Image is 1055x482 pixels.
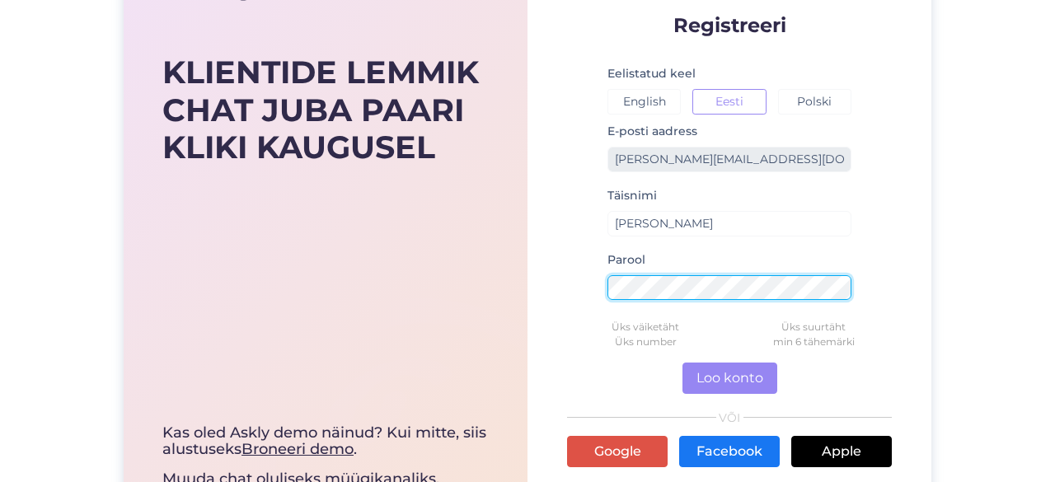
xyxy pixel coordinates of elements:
[567,436,668,467] a: Google
[729,320,898,335] div: Üks suurtäht
[607,251,645,269] label: Parool
[607,123,697,140] label: E-posti aadress
[716,412,743,424] span: VÕI
[607,65,696,82] label: Eelistatud keel
[162,425,489,458] div: Kas oled Askly demo näinud? Kui mitte, siis alustuseks .
[162,54,489,166] div: KLIENTIDE LEMMIK CHAT JUBA PAARI KLIKI KAUGUSEL
[607,89,681,115] button: English
[561,320,729,335] div: Üks väiketäht
[682,363,777,394] button: Loo konto
[791,436,892,467] a: Apple
[692,89,766,115] button: Eesti
[241,440,354,458] a: Broneeri demo
[729,335,898,349] div: min 6 tähemärki
[607,147,851,172] input: Sisesta e-posti aadress
[607,187,657,204] label: Täisnimi
[607,211,851,236] input: Täisnimi
[567,15,892,35] p: Registreeri
[561,335,729,349] div: Üks number
[778,89,851,115] button: Polski
[679,436,780,467] a: Facebook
